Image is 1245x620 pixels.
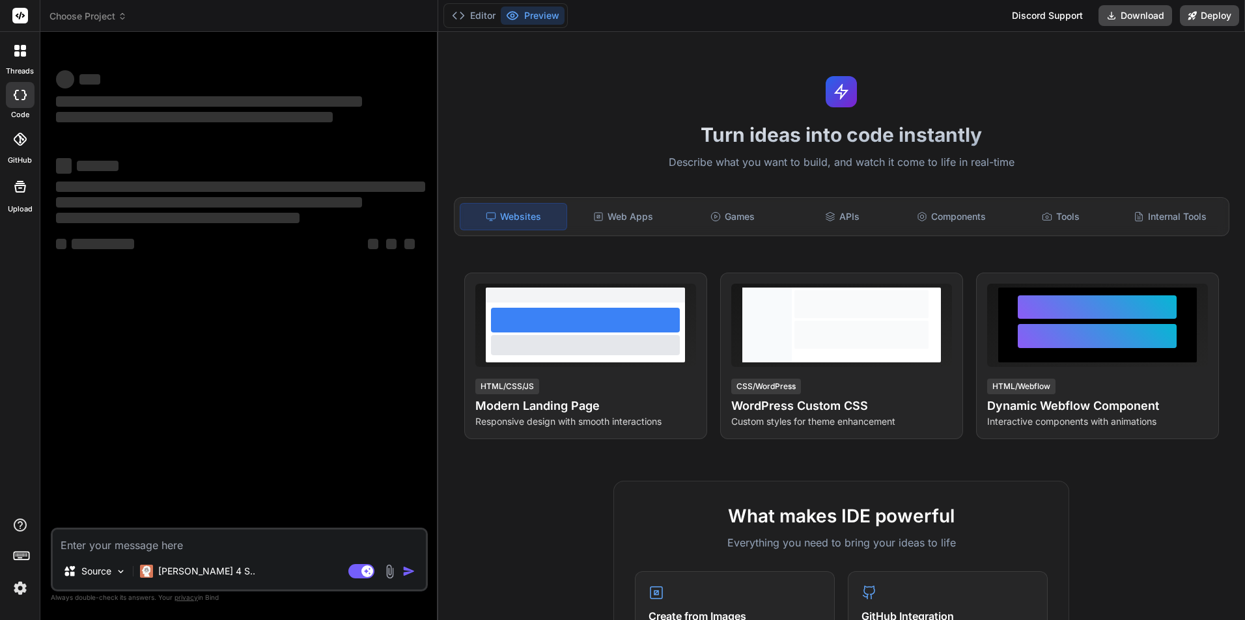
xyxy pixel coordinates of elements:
[115,566,126,577] img: Pick Models
[475,415,696,428] p: Responsive design with smooth interactions
[731,397,952,415] h4: WordPress Custom CSS
[382,564,397,579] img: attachment
[1007,203,1114,230] div: Tools
[386,239,397,249] span: ‌
[11,109,29,120] label: code
[158,565,255,578] p: [PERSON_NAME] 4 S..
[404,239,415,249] span: ‌
[1098,5,1172,26] button: Download
[679,203,786,230] div: Games
[570,203,677,230] div: Web Apps
[56,213,300,223] span: ‌
[898,203,1005,230] div: Components
[635,535,1048,550] p: Everything you need to bring your ideas to life
[79,74,100,85] span: ‌
[9,577,31,599] img: settings
[56,197,362,208] span: ‌
[56,158,72,174] span: ‌
[56,70,74,88] span: ‌
[81,565,111,578] p: Source
[49,10,127,23] span: Choose Project
[987,415,1208,428] p: Interactive components with animations
[51,591,428,604] p: Always double-check its answers. Your in Bind
[987,397,1208,415] h4: Dynamic Webflow Component
[368,239,378,249] span: ‌
[501,7,565,25] button: Preview
[8,204,33,215] label: Upload
[56,239,66,249] span: ‌
[987,379,1056,394] div: HTML/Webflow
[77,161,119,171] span: ‌
[475,379,539,394] div: HTML/CSS/JS
[731,379,801,394] div: CSS/WordPress
[635,502,1048,530] h2: What makes IDE powerful
[1180,5,1239,26] button: Deploy
[447,7,501,25] button: Editor
[8,155,32,166] label: GitHub
[731,415,952,428] p: Custom styles for theme enhancement
[402,565,415,578] img: icon
[56,112,333,122] span: ‌
[140,565,153,578] img: Claude 4 Sonnet
[175,593,198,601] span: privacy
[56,182,425,192] span: ‌
[72,239,134,249] span: ‌
[6,66,34,77] label: threads
[56,96,362,107] span: ‌
[475,397,696,415] h4: Modern Landing Page
[1117,203,1224,230] div: Internal Tools
[446,123,1238,146] h1: Turn ideas into code instantly
[789,203,895,230] div: APIs
[446,154,1238,171] p: Describe what you want to build, and watch it come to life in real-time
[1004,5,1091,26] div: Discord Support
[460,203,568,230] div: Websites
